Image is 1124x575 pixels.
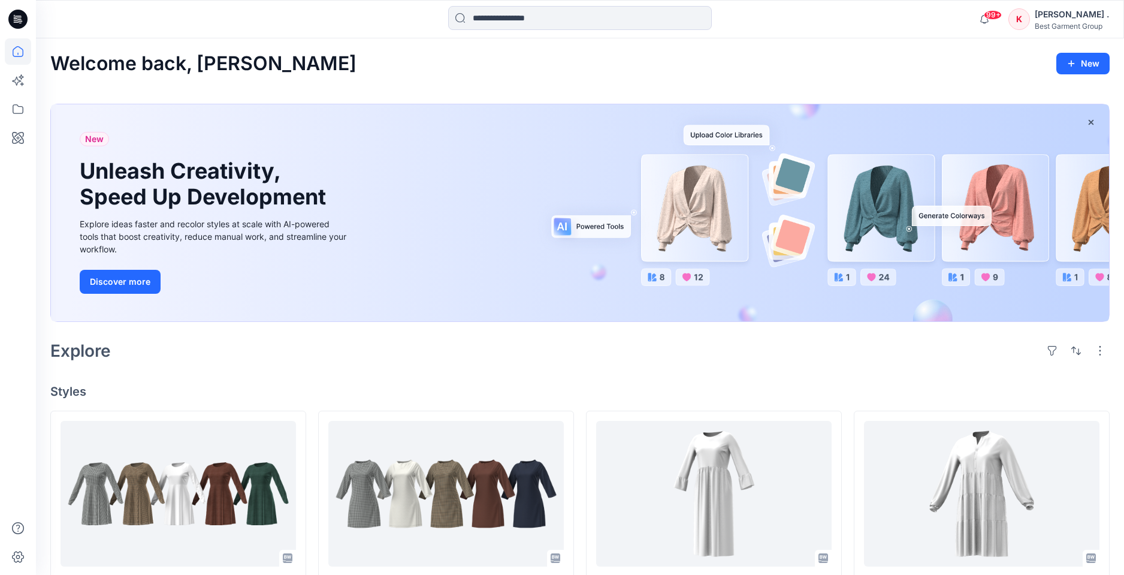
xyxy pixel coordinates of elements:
[1035,22,1109,31] div: Best Garment Group
[80,218,349,255] div: Explore ideas faster and recolor styles at scale with AI-powered tools that boost creativity, red...
[80,270,161,294] button: Discover more
[1056,53,1110,74] button: New
[328,421,564,566] a: Dress-4
[80,270,349,294] a: Discover more
[984,10,1002,20] span: 99+
[864,421,1099,566] a: L-DB-V90-REG51-W00-1023
[80,158,331,210] h1: Unleash Creativity, Speed Up Development
[50,53,356,75] h2: Welcome back, [PERSON_NAME]
[1035,7,1109,22] div: [PERSON_NAME] .
[596,421,832,566] a: L-TSD-V00-REG48-K00-0524-1
[61,421,296,566] a: L-TSD-V00-REG48-K00-0524
[50,341,111,360] h2: Explore
[85,132,104,146] span: New
[50,384,1110,399] h4: Styles
[1008,8,1030,30] div: K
